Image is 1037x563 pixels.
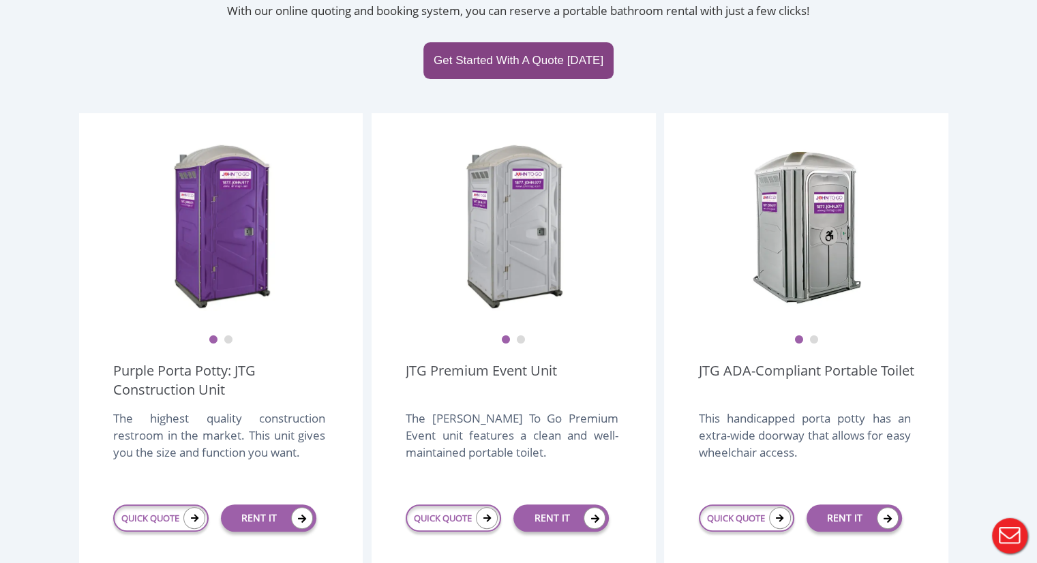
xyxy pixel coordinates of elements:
[406,504,501,532] a: QUICK QUOTE
[423,42,614,79] a: Get Started With A Quote [DATE]
[79,3,958,19] p: With our online quoting and booking system, you can reserve a portable bathroom rental with just ...
[807,504,902,532] a: RENT IT
[406,410,618,475] div: The [PERSON_NAME] To Go Premium Event unit features a clean and well-maintained portable toilet.
[752,140,861,311] img: ADA Handicapped Accessible Unit
[224,335,233,345] button: 2 of 2
[113,410,325,475] div: The highest quality construction restroom in the market. This unit gives you the size and functio...
[221,504,316,532] a: RENT IT
[699,504,794,532] a: QUICK QUOTE
[698,410,910,475] div: This handicapped porta potty has an extra-wide doorway that allows for easy wheelchair access.
[513,504,609,532] a: RENT IT
[809,335,819,345] button: 2 of 2
[698,361,914,399] a: JTG ADA-Compliant Portable Toilet
[794,335,804,345] button: 1 of 2
[982,508,1037,563] button: Live Chat
[209,335,218,345] button: 1 of 2
[516,335,526,345] button: 2 of 2
[406,361,557,399] a: JTG Premium Event Unit
[501,335,511,345] button: 1 of 2
[113,361,329,399] a: Purple Porta Potty: JTG Construction Unit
